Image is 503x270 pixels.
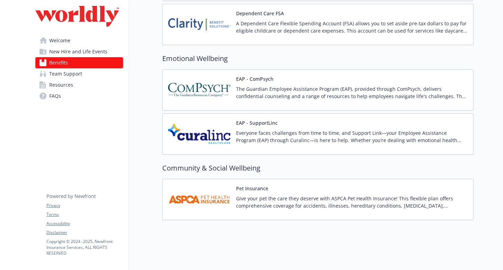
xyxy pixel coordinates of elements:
[46,220,123,227] a: Accessibility
[236,10,284,17] button: Dependent Care FSA
[168,185,231,214] img: ASPCA Pet Health Insurance carrier logo
[168,10,231,39] img: Clarity Benefit Solutions carrier logo
[46,238,123,256] p: Copyright © 2024 - 2025 , Newfront Insurance Services, ALL RIGHTS RESERVED
[35,35,123,46] a: Welcome
[35,46,123,57] a: New Hire and Life Events
[168,75,231,105] img: ComPsych Corporation carrier logo
[35,79,123,90] a: Resources
[236,129,468,144] p: Everyone faces challenges from time to time, and Support Link—your Employee Assistance Program (E...
[35,68,123,79] a: Team Support
[35,90,123,102] a: FAQs
[168,119,231,149] img: CuraLinc Healthcare carrier logo
[35,57,123,68] a: Benefits
[46,229,123,236] a: Disclaimer
[162,163,474,173] h2: Community & Social Wellbeing
[236,195,468,209] p: Give your pet the care they deserve with ASPCA Pet Health Insurance! This flexible plan offers co...
[49,57,68,68] span: Benefits
[236,75,274,82] button: EAP - ComPsych
[236,85,468,100] p: The Guardian Employee Assistance Program (EAP), provided through ComPsych, delivers confidential ...
[49,68,82,79] span: Team Support
[49,79,73,90] span: Resources
[162,53,474,64] h2: Emotional Wellbeing
[46,202,123,209] a: Privacy
[49,46,107,57] span: New Hire and Life Events
[46,211,123,218] a: Terms
[236,20,468,34] p: A Dependent Care Flexible Spending Account (FSA) allows you to set aside pre-tax dollars to pay f...
[49,90,61,102] span: FAQs
[236,119,278,127] button: EAP - SupportLinc
[236,185,268,192] button: Pet Insurance
[49,35,70,46] span: Welcome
